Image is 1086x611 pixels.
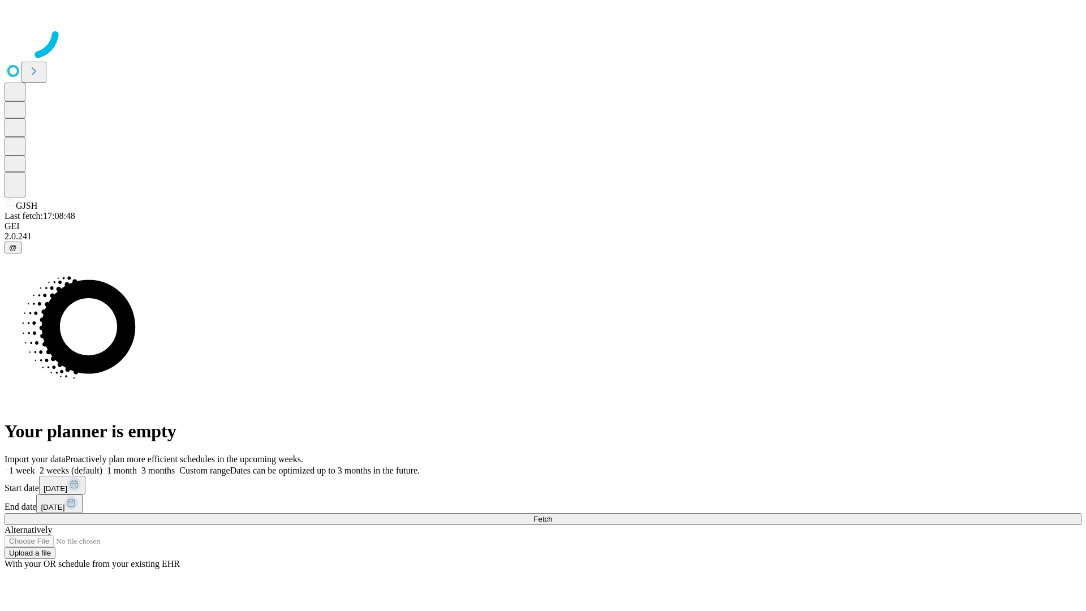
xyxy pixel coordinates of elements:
[230,466,420,475] span: Dates can be optimized up to 3 months in the future.
[5,547,55,559] button: Upload a file
[5,476,1081,494] div: Start date
[179,466,230,475] span: Custom range
[5,421,1081,442] h1: Your planner is empty
[5,494,1081,513] div: End date
[5,221,1081,231] div: GEI
[44,484,67,493] span: [DATE]
[5,242,21,253] button: @
[36,494,83,513] button: [DATE]
[9,466,35,475] span: 1 week
[5,454,66,464] span: Import your data
[5,525,52,535] span: Alternatively
[66,454,303,464] span: Proactively plan more efficient schedules in the upcoming weeks.
[141,466,175,475] span: 3 months
[9,243,17,252] span: @
[5,559,180,569] span: With your OR schedule from your existing EHR
[5,211,75,221] span: Last fetch: 17:08:48
[16,201,37,210] span: GJSH
[5,231,1081,242] div: 2.0.241
[533,515,552,523] span: Fetch
[40,466,102,475] span: 2 weeks (default)
[5,513,1081,525] button: Fetch
[39,476,85,494] button: [DATE]
[107,466,137,475] span: 1 month
[41,503,64,511] span: [DATE]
